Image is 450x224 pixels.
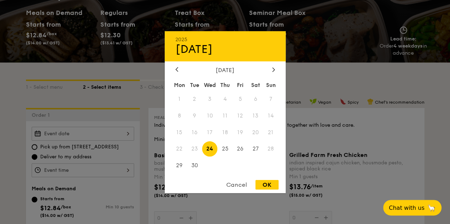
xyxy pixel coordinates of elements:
span: 13 [248,108,263,123]
span: 18 [217,125,233,140]
span: 24 [202,141,217,157]
div: Tue [187,78,202,91]
span: 11 [217,108,233,123]
span: 16 [187,125,202,140]
span: 21 [263,125,279,140]
button: Chat with us🦙 [383,200,441,215]
span: 20 [248,125,263,140]
div: Mon [172,78,187,91]
span: 12 [233,108,248,123]
div: OK [255,180,279,190]
div: Sun [263,78,279,91]
span: 22 [172,141,187,157]
div: Sat [248,78,263,91]
span: 3 [202,91,217,106]
div: Thu [217,78,233,91]
span: 7 [263,91,279,106]
span: Chat with us [389,204,424,211]
div: 2025 [175,36,275,42]
span: 28 [263,141,279,157]
span: 29 [172,158,187,173]
div: Cancel [219,180,254,190]
span: 10 [202,108,217,123]
span: 9 [187,108,202,123]
span: 30 [187,158,202,173]
span: 1 [172,91,187,106]
span: 2 [187,91,202,106]
span: 27 [248,141,263,157]
span: 8 [172,108,187,123]
span: 26 [233,141,248,157]
span: 17 [202,125,217,140]
span: 5 [233,91,248,106]
span: 25 [217,141,233,157]
div: Wed [202,78,217,91]
span: 23 [187,141,202,157]
span: 15 [172,125,187,140]
div: [DATE] [175,42,275,56]
span: 6 [248,91,263,106]
span: 🦙 [427,204,436,212]
span: 4 [217,91,233,106]
span: 14 [263,108,279,123]
span: 19 [233,125,248,140]
div: [DATE] [175,66,275,73]
div: Fri [233,78,248,91]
